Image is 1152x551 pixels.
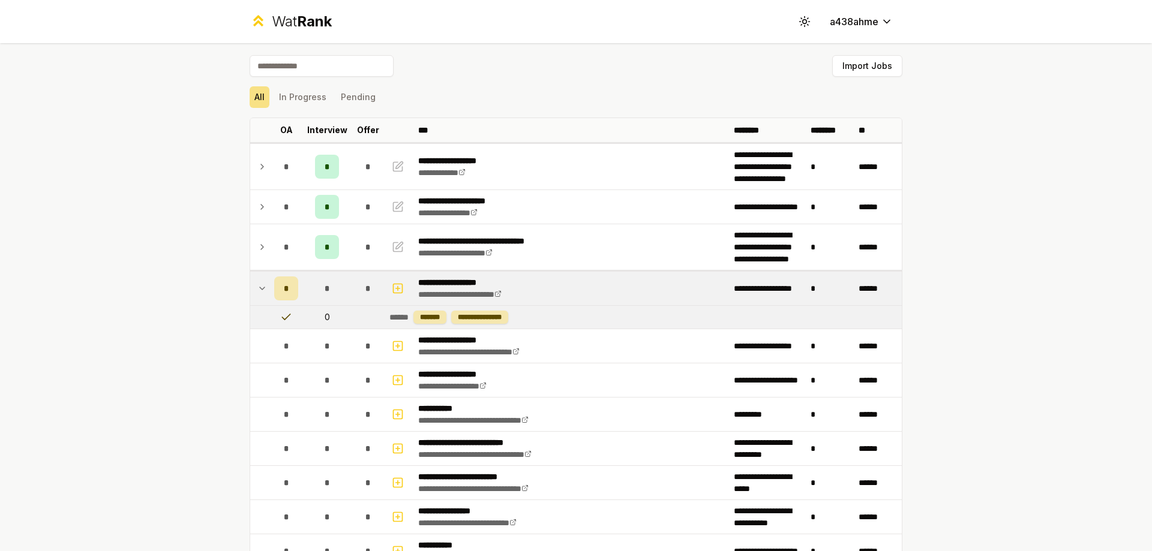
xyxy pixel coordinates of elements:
[830,14,878,29] span: a438ahme
[250,12,332,31] a: WatRank
[250,86,269,108] button: All
[357,124,379,136] p: Offer
[303,306,351,329] td: 0
[297,13,332,30] span: Rank
[280,124,293,136] p: OA
[832,55,902,77] button: Import Jobs
[820,11,902,32] button: a438ahme
[274,86,331,108] button: In Progress
[272,12,332,31] div: Wat
[307,124,347,136] p: Interview
[336,86,380,108] button: Pending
